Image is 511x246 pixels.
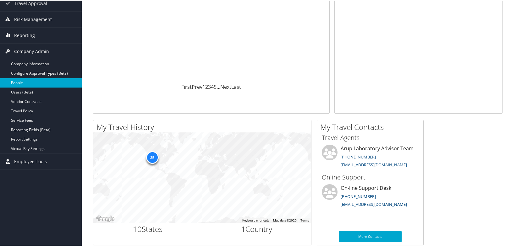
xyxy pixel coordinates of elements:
div: 35 [146,151,158,163]
span: Risk Management [14,11,52,27]
a: Terms (opens in new tab) [300,218,309,222]
a: [EMAIL_ADDRESS][DOMAIN_NAME] [341,161,407,167]
a: More Contacts [339,230,402,242]
button: Keyboard shortcuts [242,218,269,222]
a: 5 [214,83,217,90]
a: 3 [208,83,211,90]
a: 4 [211,83,214,90]
h2: States [98,223,198,234]
span: Employee Tools [14,153,47,169]
a: [EMAIL_ADDRESS][DOMAIN_NAME] [341,201,407,206]
a: Open this area in Google Maps (opens a new window) [95,214,116,222]
h3: Online Support [322,172,419,181]
span: Reporting [14,27,35,43]
a: [PHONE_NUMBER] [341,153,376,159]
a: First [181,83,192,90]
span: … [217,83,220,90]
span: Company Admin [14,43,49,59]
span: 10 [133,223,142,233]
a: 1 [202,83,205,90]
h2: My Travel History [96,121,311,132]
a: 2 [205,83,208,90]
h2: Country [207,223,307,234]
li: Arup Laboratory Advisor Team [319,144,422,170]
a: Last [231,83,241,90]
li: On-line Support Desk [319,184,422,209]
span: Map data ©2025 [273,218,297,222]
a: Prev [192,83,202,90]
span: 1 [241,223,245,233]
h3: Travel Agents [322,133,419,142]
h2: My Travel Contacts [320,121,423,132]
a: [PHONE_NUMBER] [341,193,376,199]
img: Google [95,214,116,222]
a: Next [220,83,231,90]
